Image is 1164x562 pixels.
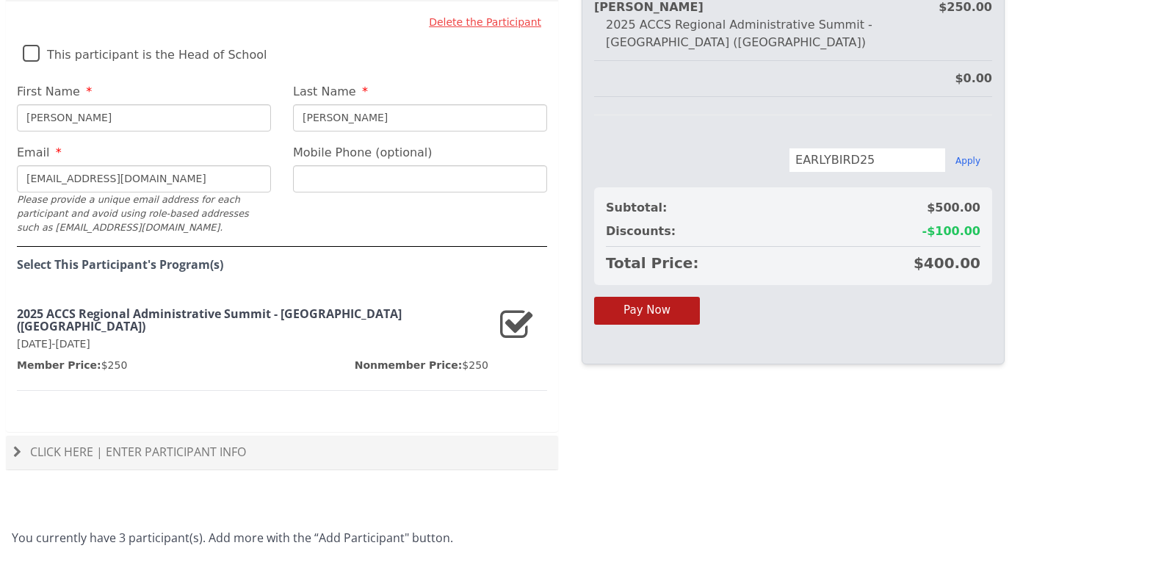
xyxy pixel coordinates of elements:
input: Enter discount code [789,148,946,173]
span: Subtotal: [606,199,667,217]
span: Discounts: [606,223,676,240]
label: This participant is the Head of School [23,35,267,67]
span: Email [17,145,49,159]
div: $0.00 [955,70,992,87]
span: $500.00 [927,199,980,217]
h3: 2025 ACCS Regional Administrative Summit - [GEOGRAPHIC_DATA] ([GEOGRAPHIC_DATA]) [17,308,488,334]
p: $250 [17,358,127,372]
div: Please provide a unique email address for each participant and avoid using role-based addresses s... [17,192,271,235]
span: Mobile Phone (optional) [293,145,433,159]
span: Last Name [293,84,356,98]
button: Delete the Participant [423,9,547,35]
span: Nonmember Price: [355,359,463,371]
button: Apply [955,155,980,167]
span: Total Price: [606,253,698,273]
button: Pay Now [594,297,700,324]
span: -$100.00 [922,223,980,240]
p: $250 [355,358,488,372]
span: First Name [17,84,80,98]
span: Click Here | Enter Participant Info [30,444,246,460]
span: Member Price: [17,359,101,371]
p: [DATE]-[DATE] [17,336,488,352]
div: 2025 ACCS Regional Administrative Summit - [GEOGRAPHIC_DATA] ([GEOGRAPHIC_DATA]) [594,16,992,51]
span: $400.00 [914,253,980,273]
h4: Select This Participant's Program(s) [17,259,547,272]
h4: You currently have 3 participant(s). Add more with the “Add Participant" button. [12,532,1152,545]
